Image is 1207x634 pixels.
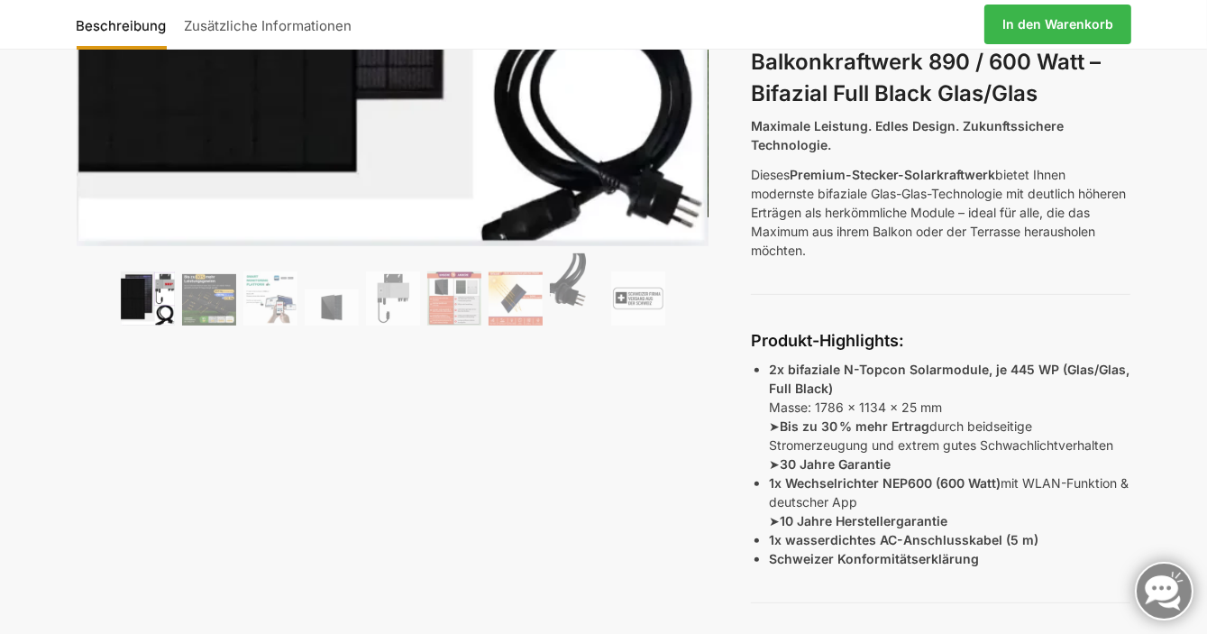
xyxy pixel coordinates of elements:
[305,289,359,326] img: Maysun
[366,271,420,326] img: Balkonkraftwerk 890/600 Watt bificial Glas/Glas – Bild 5
[780,513,947,528] strong: 10 Jahre Herstellergarantie
[769,475,1001,491] strong: 1x Wechselrichter NEP600 (600 Watt)
[769,473,1130,530] p: mit WLAN-Funktion & deutscher App ➤
[780,456,891,472] strong: 30 Jahre Garantie
[769,360,1130,473] p: Masse: 1786 x 1134 x 25 mm ➤ durch beidseitige Stromerzeugung und extrem gutes Schwachlichtverhal...
[550,253,604,326] img: Anschlusskabel-3meter_schweizer-stecker
[751,165,1130,260] p: Dieses bietet Ihnen modernste bifaziale Glas-Glas-Technologie mit deutlich höheren Erträgen als h...
[984,5,1131,44] a: In den Warenkorb
[751,331,904,350] strong: Produkt-Highlights:
[769,551,979,566] strong: Schweizer Konformitätserklärung
[769,362,1129,396] strong: 2x bifaziale N-Topcon Solarmodule, je 445 WP (Glas/Glas, Full Black)
[182,274,236,326] img: Balkonkraftwerk 890/600 Watt bificial Glas/Glas – Bild 2
[489,271,543,326] img: Bificial 30 % mehr Leistung
[769,532,1038,547] strong: 1x wasserdichtes AC-Anschlusskabel (5 m)
[427,271,481,326] img: Bificial im Vergleich zu billig Modulen
[121,271,175,326] img: Bificiales Hochleistungsmodul
[77,3,176,46] a: Beschreibung
[611,271,665,326] img: Balkonkraftwerk 890/600 Watt bificial Glas/Glas – Bild 9
[243,271,297,326] img: Balkonkraftwerk 890/600 Watt bificial Glas/Glas – Bild 3
[751,118,1064,152] strong: Maximale Leistung. Edles Design. Zukunftssichere Technologie.
[176,3,361,46] a: Zusätzliche Informationen
[751,49,1101,106] strong: Balkonkraftwerk 890 / 600 Watt – Bifazial Full Black Glas/Glas
[790,167,995,182] strong: Premium-Stecker-Solarkraftwerk
[780,418,929,434] strong: Bis zu 30 % mehr Ertrag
